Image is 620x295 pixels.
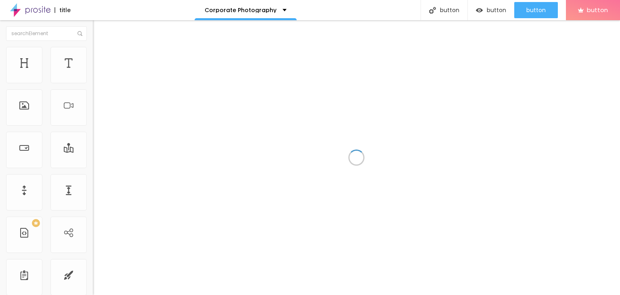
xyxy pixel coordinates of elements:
img: view-1.svg [476,7,483,14]
span: button [487,7,506,13]
button: button [514,2,558,18]
input: searchElement [6,26,87,41]
p: Corporate Photography [205,7,276,13]
button: button [468,2,514,18]
span: button [526,7,546,13]
img: Icone [429,7,436,14]
span: button [587,6,608,13]
div: title [54,7,71,13]
img: Icone [77,31,82,36]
